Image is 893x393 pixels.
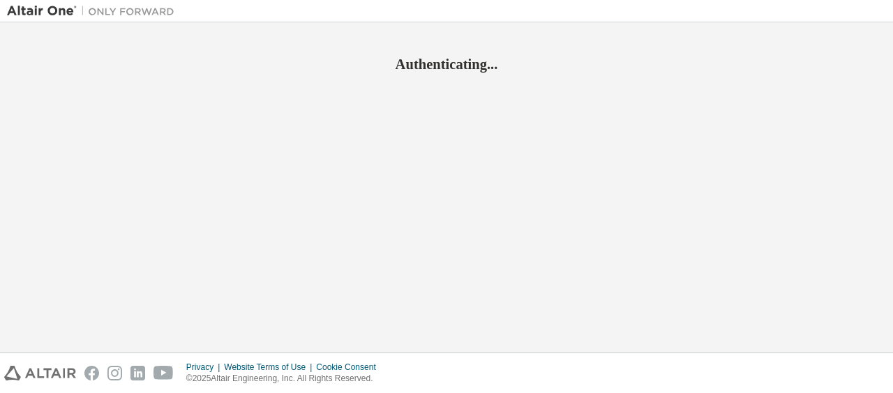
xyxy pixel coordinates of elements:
h2: Authenticating... [7,55,886,73]
p: © 2025 Altair Engineering, Inc. All Rights Reserved. [186,373,384,385]
img: altair_logo.svg [4,366,76,380]
img: Altair One [7,4,181,18]
div: Website Terms of Use [224,362,316,373]
div: Privacy [186,362,224,373]
img: instagram.svg [107,366,122,380]
img: linkedin.svg [130,366,145,380]
img: youtube.svg [153,366,174,380]
img: facebook.svg [84,366,99,380]
div: Cookie Consent [316,362,384,373]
